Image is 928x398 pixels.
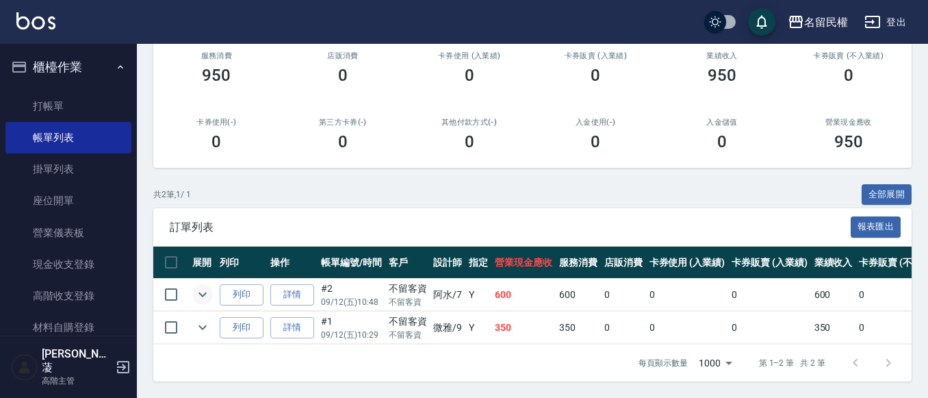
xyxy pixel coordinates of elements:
h5: [PERSON_NAME]蓤 [42,347,112,375]
button: 登出 [859,10,912,35]
p: 第 1–2 筆 共 2 筆 [759,357,825,369]
p: 共 2 筆, 1 / 1 [153,188,191,201]
td: Y [465,279,491,311]
th: 指定 [465,247,491,279]
th: 操作 [267,247,318,279]
img: Person [11,353,38,381]
a: 材料自購登錄 [5,312,131,343]
h3: 服務消費 [170,51,263,60]
td: 350 [556,312,601,344]
th: 展開 [189,247,216,279]
a: 詳情 [270,284,314,306]
p: 高階主管 [42,375,112,387]
td: 0 [646,279,729,311]
p: 09/12 (五) 10:29 [321,329,382,341]
td: 0 [728,279,811,311]
p: 09/12 (五) 10:48 [321,296,382,308]
h2: 業績收入 [675,51,769,60]
h3: 0 [591,66,600,85]
td: #2 [318,279,385,311]
h3: 0 [338,132,348,151]
a: 現金收支登錄 [5,249,131,280]
th: 客戶 [385,247,430,279]
p: 不留客資 [389,329,427,341]
span: 訂單列表 [170,221,851,234]
th: 服務消費 [556,247,601,279]
div: 不留客資 [389,314,427,329]
td: 600 [556,279,601,311]
h3: 0 [591,132,600,151]
h2: 營業現金應收 [801,118,895,127]
th: 設計師 [430,247,465,279]
h3: 0 [338,66,348,85]
h2: 卡券販賣 (入業績) [549,51,643,60]
h3: 950 [202,66,231,85]
a: 高階收支登錄 [5,280,131,312]
h3: 0 [717,132,727,151]
td: 0 [728,312,811,344]
th: 卡券販賣 (入業績) [728,247,811,279]
h2: 卡券使用 (入業績) [422,51,516,60]
p: 不留客資 [389,296,427,308]
td: 600 [811,279,856,311]
td: 350 [491,312,556,344]
button: save [748,8,775,36]
h3: 950 [708,66,736,85]
td: 0 [646,312,729,344]
a: 掛單列表 [5,153,131,185]
td: 微雅 /9 [430,312,465,344]
button: 報表匯出 [851,216,901,238]
div: 名留民權 [804,14,848,31]
button: 櫃檯作業 [5,49,131,85]
div: 不留客資 [389,282,427,296]
th: 卡券使用 (入業績) [646,247,729,279]
th: 帳單編號/時間 [318,247,385,279]
button: 列印 [220,284,263,306]
h2: 卡券使用(-) [170,118,263,127]
a: 營業儀表板 [5,217,131,249]
td: 350 [811,312,856,344]
h2: 卡券販賣 (不入業績) [801,51,895,60]
button: 名留民權 [782,8,853,36]
th: 列印 [216,247,267,279]
button: 全部展開 [862,184,912,206]
h2: 其他付款方式(-) [422,118,516,127]
h2: 入金使用(-) [549,118,643,127]
td: 阿水 /7 [430,279,465,311]
td: 0 [601,279,646,311]
td: #1 [318,312,385,344]
th: 業績收入 [811,247,856,279]
button: expand row [192,284,213,305]
p: 每頁顯示數量 [639,357,688,369]
a: 詳情 [270,317,314,338]
th: 店販消費 [601,247,646,279]
h3: 0 [211,132,221,151]
button: 列印 [220,317,263,338]
img: Logo [16,12,55,29]
h3: 0 [465,132,474,151]
div: 1000 [693,345,737,382]
th: 營業現金應收 [491,247,556,279]
h3: 0 [465,66,474,85]
h2: 入金儲值 [675,118,769,127]
h2: 店販消費 [296,51,390,60]
a: 打帳單 [5,90,131,122]
td: 600 [491,279,556,311]
h2: 第三方卡券(-) [296,118,390,127]
button: expand row [192,317,213,338]
a: 帳單列表 [5,122,131,153]
a: 座位開單 [5,185,131,216]
h3: 0 [844,66,853,85]
td: 0 [601,312,646,344]
td: Y [465,312,491,344]
a: 報表匯出 [851,220,901,233]
h3: 950 [834,132,863,151]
